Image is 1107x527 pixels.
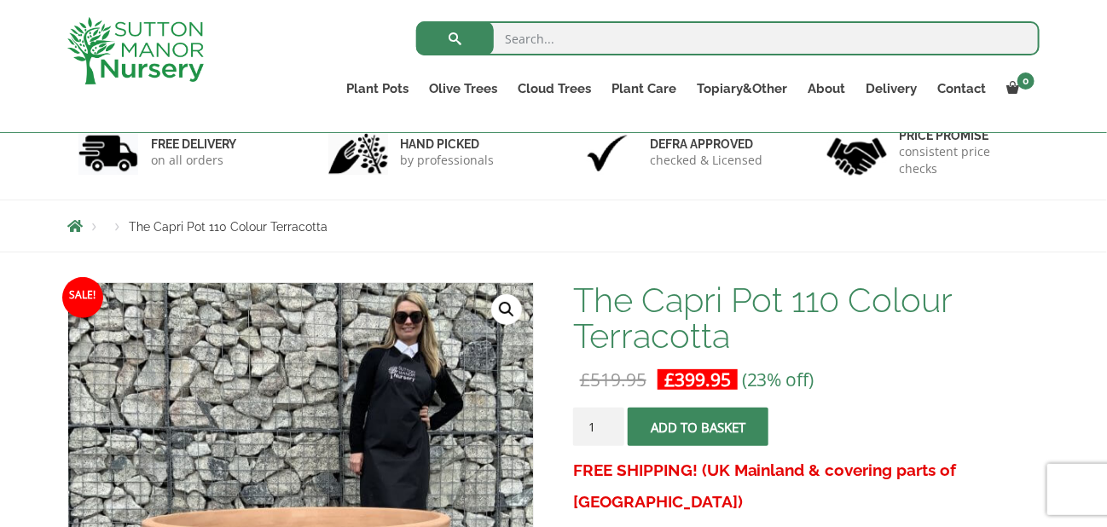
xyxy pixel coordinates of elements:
a: Topiary&Other [687,77,797,101]
span: 0 [1017,72,1035,90]
bdi: 399.95 [664,368,731,391]
a: 0 [996,77,1040,101]
a: Plant Pots [336,77,419,101]
img: 3.jpg [577,131,637,175]
nav: Breadcrumbs [67,219,1040,233]
button: Add to basket [628,408,768,446]
a: Plant Care [601,77,687,101]
img: logo [67,17,204,84]
img: 1.jpg [78,131,138,175]
span: The Capri Pot 110 Colour Terracotta [129,220,327,234]
a: Cloud Trees [507,77,601,101]
h6: Price promise [900,128,1029,143]
p: checked & Licensed [650,152,762,169]
span: Sale! [62,277,103,318]
h6: Defra approved [650,136,762,152]
h1: The Capri Pot 110 Colour Terracotta [573,282,1040,354]
img: 4.jpg [827,127,887,179]
a: About [797,77,855,101]
a: View full-screen image gallery [491,294,522,325]
p: consistent price checks [900,143,1029,177]
a: Contact [927,77,996,101]
input: Product quantity [573,408,624,446]
span: £ [664,368,675,391]
p: by professionals [401,152,495,169]
bdi: 519.95 [580,368,646,391]
span: £ [580,368,590,391]
input: Search... [416,21,1040,55]
h6: FREE DELIVERY [151,136,236,152]
p: on all orders [151,152,236,169]
img: 2.jpg [328,131,388,175]
h6: hand picked [401,136,495,152]
span: (23% off) [742,368,814,391]
h3: FREE SHIPPING! (UK Mainland & covering parts of [GEOGRAPHIC_DATA]) [573,455,1040,518]
a: Olive Trees [419,77,507,101]
a: Delivery [855,77,927,101]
